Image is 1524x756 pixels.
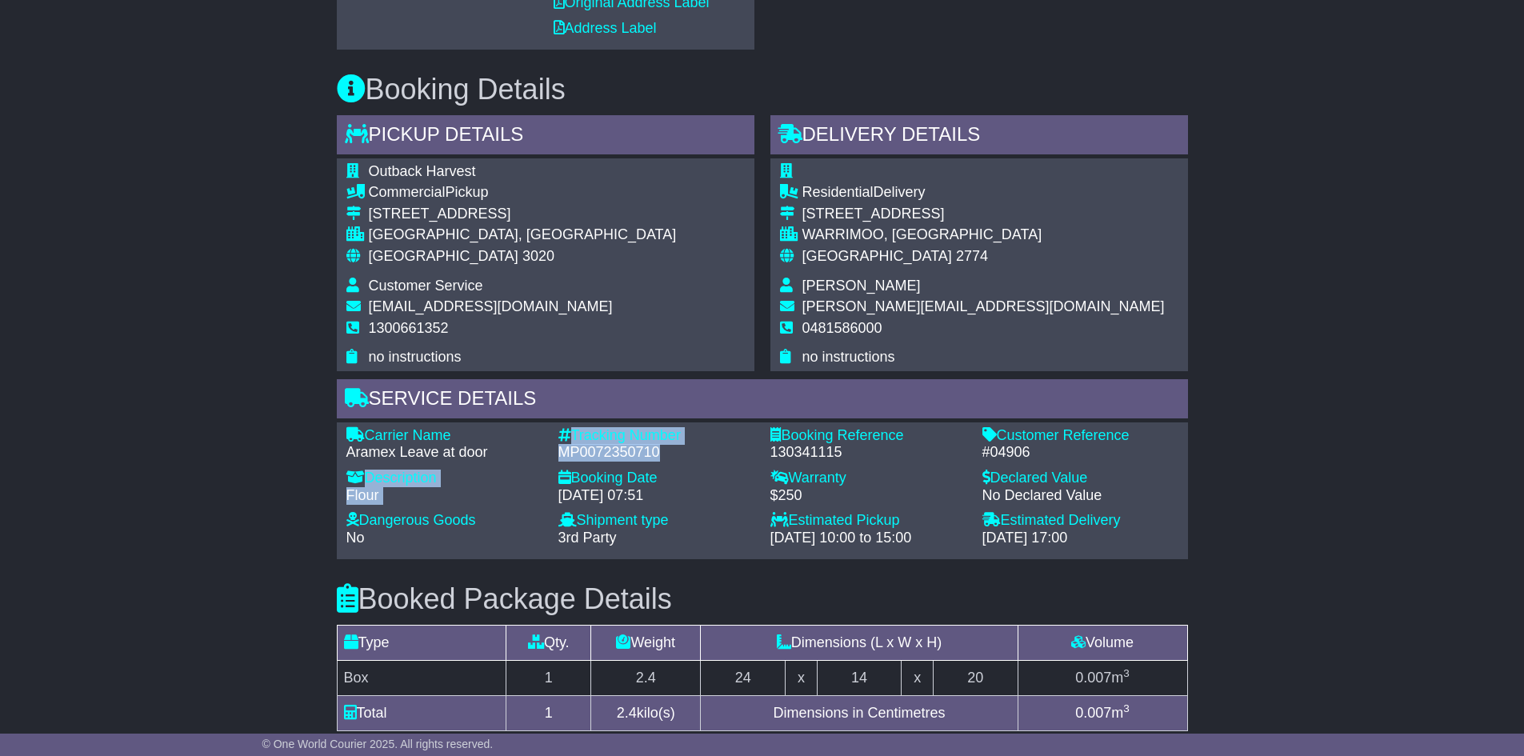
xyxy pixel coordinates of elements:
td: m [1018,695,1187,730]
div: [DATE] 10:00 to 15:00 [770,530,966,547]
div: Customer Reference [982,427,1178,445]
td: Total [337,695,506,730]
div: #04906 [982,444,1178,462]
td: Qty. [506,625,591,660]
td: 1 [506,660,591,695]
span: 1300661352 [369,320,449,336]
div: $250 [770,487,966,505]
span: 3020 [522,248,554,264]
td: 1 [506,695,591,730]
td: x [786,660,817,695]
div: WARRIMOO, [GEOGRAPHIC_DATA] [802,226,1165,244]
h3: Booking Details [337,74,1188,106]
span: 2.4 [617,705,637,721]
span: © One World Courier 2025. All rights reserved. [262,738,494,750]
div: Warranty [770,470,966,487]
div: Carrier Name [346,427,542,445]
td: 24 [701,660,786,695]
td: Type [337,625,506,660]
td: Box [337,660,506,695]
span: no instructions [369,349,462,365]
span: [GEOGRAPHIC_DATA] [802,248,952,264]
span: [GEOGRAPHIC_DATA] [369,248,518,264]
span: 2774 [956,248,988,264]
td: 14 [817,660,902,695]
sup: 3 [1123,667,1130,679]
div: Tracking Number [558,427,754,445]
div: Declared Value [982,470,1178,487]
div: Dangerous Goods [346,512,542,530]
div: Flour [346,487,542,505]
div: [DATE] 17:00 [982,530,1178,547]
div: [STREET_ADDRESS] [802,206,1165,223]
sup: 3 [1123,702,1130,714]
td: x [902,660,933,695]
td: Weight [591,625,701,660]
div: 130341115 [770,444,966,462]
div: Delivery [802,184,1165,202]
div: MP0072350710 [558,444,754,462]
div: Pickup Details [337,115,754,158]
span: Residential [802,184,874,200]
span: 0.007 [1075,705,1111,721]
td: m [1018,660,1187,695]
span: Customer Service [369,278,483,294]
div: Aramex Leave at door [346,444,542,462]
td: 20 [933,660,1018,695]
h3: Booked Package Details [337,583,1188,615]
span: No [346,530,365,546]
div: Estimated Delivery [982,512,1178,530]
td: Volume [1018,625,1187,660]
span: [PERSON_NAME][EMAIL_ADDRESS][DOMAIN_NAME] [802,298,1165,314]
div: Booking Date [558,470,754,487]
span: Outback Harvest [369,163,476,179]
span: 3rd Party [558,530,617,546]
span: 0481586000 [802,320,882,336]
span: [EMAIL_ADDRESS][DOMAIN_NAME] [369,298,613,314]
td: kilo(s) [591,695,701,730]
div: Delivery Details [770,115,1188,158]
td: 2.4 [591,660,701,695]
div: [STREET_ADDRESS] [369,206,677,223]
div: Booking Reference [770,427,966,445]
div: No Declared Value [982,487,1178,505]
span: Commercial [369,184,446,200]
td: Dimensions in Centimetres [701,695,1018,730]
span: 0.007 [1075,670,1111,686]
td: Dimensions (L x W x H) [701,625,1018,660]
div: [DATE] 07:51 [558,487,754,505]
div: Shipment type [558,512,754,530]
div: Service Details [337,379,1188,422]
div: [GEOGRAPHIC_DATA], [GEOGRAPHIC_DATA] [369,226,677,244]
div: Description [346,470,542,487]
span: [PERSON_NAME] [802,278,921,294]
div: Pickup [369,184,677,202]
div: Estimated Pickup [770,512,966,530]
a: Address Label [554,20,657,36]
span: no instructions [802,349,895,365]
